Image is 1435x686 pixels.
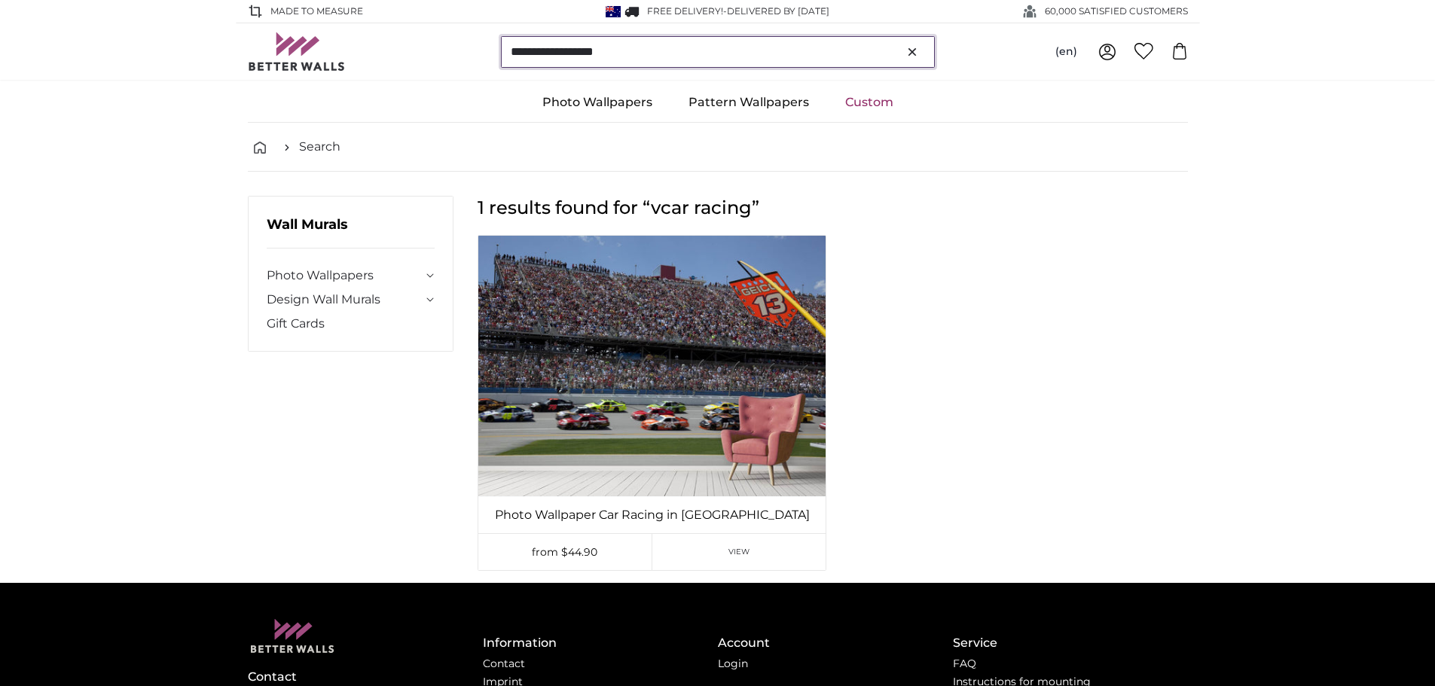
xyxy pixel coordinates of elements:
[718,634,953,652] h4: Account
[478,196,1187,220] h1: 1 results found for “vcar racing”
[1045,5,1188,18] span: 60,000 SATISFIED CUSTOMERS
[524,83,670,122] a: Photo Wallpapers
[953,634,1188,652] h4: Service
[652,534,826,570] a: View
[723,5,829,17] span: -
[267,215,435,248] h3: Wall Murals
[299,138,340,156] a: Search
[483,657,525,670] a: Contact
[267,315,435,333] a: Gift Cards
[481,506,823,524] a: Photo Wallpaper Car Racing in [GEOGRAPHIC_DATA]
[270,5,363,18] span: Made to Measure
[483,634,718,652] h4: Information
[532,545,597,559] span: from $44.90
[248,32,346,71] img: Betterwalls
[727,5,829,17] span: Delivered by [DATE]
[267,291,435,309] summary: Design Wall Murals
[670,83,827,122] a: Pattern Wallpapers
[1043,38,1089,66] button: (en)
[267,267,423,285] a: Photo Wallpapers
[728,546,750,557] span: View
[953,657,976,670] a: FAQ
[248,123,1188,172] nav: breadcrumbs
[267,291,423,309] a: Design Wall Murals
[606,6,621,17] img: Australia
[827,83,911,122] a: Custom
[647,5,723,17] span: FREE delivery!
[267,267,435,285] summary: Photo Wallpapers
[248,668,483,686] h4: Contact
[718,657,748,670] a: Login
